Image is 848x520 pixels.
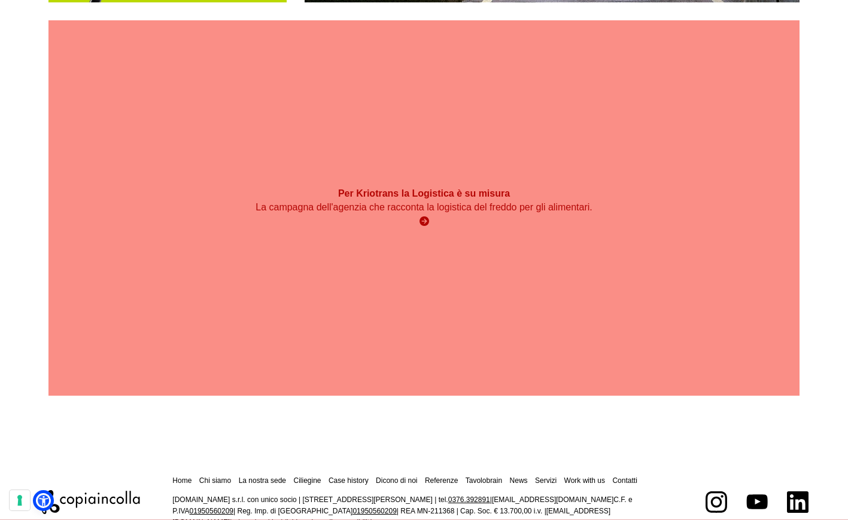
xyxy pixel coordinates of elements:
ctcspan: 01950560209 [190,507,233,515]
strong: Per Kriotrans la Logistica è su misura [338,188,510,198]
a: Home [172,476,192,485]
a: Dicono di noi [376,476,417,485]
a: Ciliegine [293,476,321,485]
a: [EMAIL_ADDRESS][DOMAIN_NAME] [492,495,613,504]
a: La nostra sede [239,476,286,485]
ctc: Chiama 01950560209 con Linkus Desktop Client [352,507,396,515]
a: Contatti [612,476,637,485]
a: Work with us [564,476,605,485]
a: Servizi [535,476,557,485]
a: Case history [329,476,369,485]
ctc: Chiama 01950560209 con Linkus Desktop Client [190,507,233,515]
ctcspan: 01950560209 [352,507,396,515]
ctc: Chiama 0376.392891 con Linkus Desktop Client [448,495,490,504]
a: Per Kriotrans la Logistica è su misura La campagna dell'agenzia che racconta la logistica del fre... [48,20,800,396]
ctcspan: 0376.392891 [448,495,490,504]
a: Referenze [425,476,458,485]
a: News [510,476,528,485]
a: Open Accessibility Menu [36,493,51,508]
a: Tavolobrain [466,476,502,485]
a: Chi siamo [199,476,231,485]
p: La campagna dell'agenzia che racconta la logistica del freddo per gli alimentari. [199,200,649,215]
button: Le tue preferenze relative al consenso per le tecnologie di tracciamento [10,490,30,510]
